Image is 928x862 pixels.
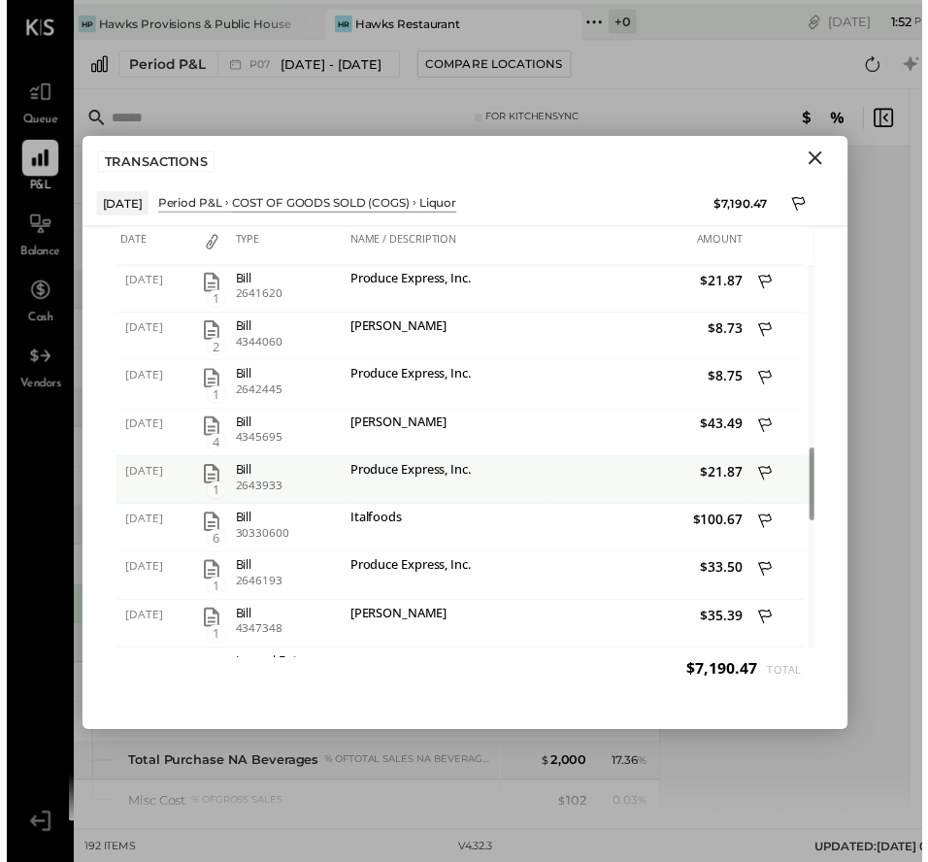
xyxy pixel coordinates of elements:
button: 4 [196,420,219,444]
span: $33.50 [552,566,746,584]
div: [PERSON_NAME] [348,323,543,342]
div: 2,000 [541,762,588,780]
span: [DATE] [120,469,183,485]
div: Journal Entry [232,663,339,677]
div: Compare Locations [425,56,564,73]
button: 2 [196,323,219,347]
span: [DATE] [120,614,183,631]
span: $43.49 [552,420,746,439]
div: 4344060 [232,340,339,353]
div: 102 [557,803,588,821]
span: $35.39 [552,614,746,633]
a: P&L [1,142,67,198]
span: 1 [203,488,222,506]
div: COST OF GOODS SOLD (COGS) [228,197,409,214]
span: % [640,763,650,779]
span: $ [541,763,551,779]
div: TRANSACTIONS [92,153,211,175]
button: 1 [196,372,219,395]
span: Total [762,672,806,686]
div: Date [111,230,188,269]
span: $ [542,724,552,740]
span: 2 [203,343,222,360]
span: Balance [14,248,54,265]
span: Cash [21,315,47,332]
span: 1 [203,294,222,312]
span: [DATE] [120,275,183,291]
span: $7,190.47 [689,667,762,688]
span: % [640,803,650,818]
div: Bill [232,275,339,288]
div: Total Purchase NA Beverages [123,762,316,780]
button: 1 [196,566,219,589]
button: Compare Locations [416,51,573,79]
div: $7,190.47 [717,198,771,215]
button: 1 [196,275,219,298]
div: Bill [232,420,339,434]
a: Balance [1,209,67,265]
span: 4 [203,440,222,457]
span: Queue [17,114,52,131]
span: [DATE] [120,566,183,582]
div: Amount [547,230,751,269]
div: 2643933 [232,485,339,499]
div: For KitchenSync [486,112,580,125]
a: Cash [1,276,67,332]
span: 1 [203,391,222,409]
span: $ [557,804,568,819]
span: $80.00 [552,663,746,681]
div: 17.36 [613,763,650,780]
span: $100.67 [552,517,746,536]
div: 2642445 [232,388,339,402]
div: Produce Express, Inc. [348,469,543,487]
div: Period P&L [124,55,202,75]
div: Misc Cost [123,803,182,821]
span: [DATE] [120,517,183,534]
div: 0.03 [614,803,650,820]
span: $8.73 [552,323,746,342]
div: Type [227,230,344,269]
div: Bill [232,517,339,531]
div: [PERSON_NAME] [348,614,543,633]
span: Vendors [14,381,55,399]
a: Vendors [1,343,67,399]
button: Period P&L P07[DATE] - [DATE] [114,51,399,79]
a: Queue [1,75,67,131]
div: Hawks Provisions & Public House [93,16,288,32]
span: P07 [247,60,274,71]
div: Bill [232,469,339,482]
span: 6 [203,537,222,554]
div: Liquor [418,197,456,214]
button: 1 [196,469,219,492]
div: Produce Express, Inc. [348,275,543,293]
div: % of Total Sales NA Beverages [322,764,492,778]
div: [PERSON_NAME] [348,420,543,439]
div: 4345695 [232,437,339,450]
button: Close [803,148,838,173]
span: 1 [203,585,222,603]
span: $21.87 [552,275,746,293]
div: [DATE] [91,194,144,218]
span: [DATE] [120,372,183,388]
span: [DATE] [120,420,183,437]
div: Italfoods [348,517,543,536]
div: Produce Express, Inc. [348,566,543,584]
div: 4347348 [232,631,339,645]
div: Bill [232,614,339,628]
span: [DATE] [120,323,183,340]
div: copy link [810,12,829,32]
div: 2646193 [232,582,339,596]
div: Hawks Restaurant [353,16,460,32]
div: HR [333,16,350,33]
div: 30330600 [232,534,339,547]
div: 2641620 [232,291,339,305]
button: 1 [196,614,219,638]
div: Bill [232,372,339,385]
span: P&L [23,181,46,198]
span: 1 [203,634,222,651]
span: $21.87 [552,469,746,487]
span: [DATE] - [DATE] [279,56,381,75]
div: % of GROSS SALES [187,805,280,818]
div: Produce Express, Inc. [348,372,543,390]
div: Period P&L [153,197,218,214]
